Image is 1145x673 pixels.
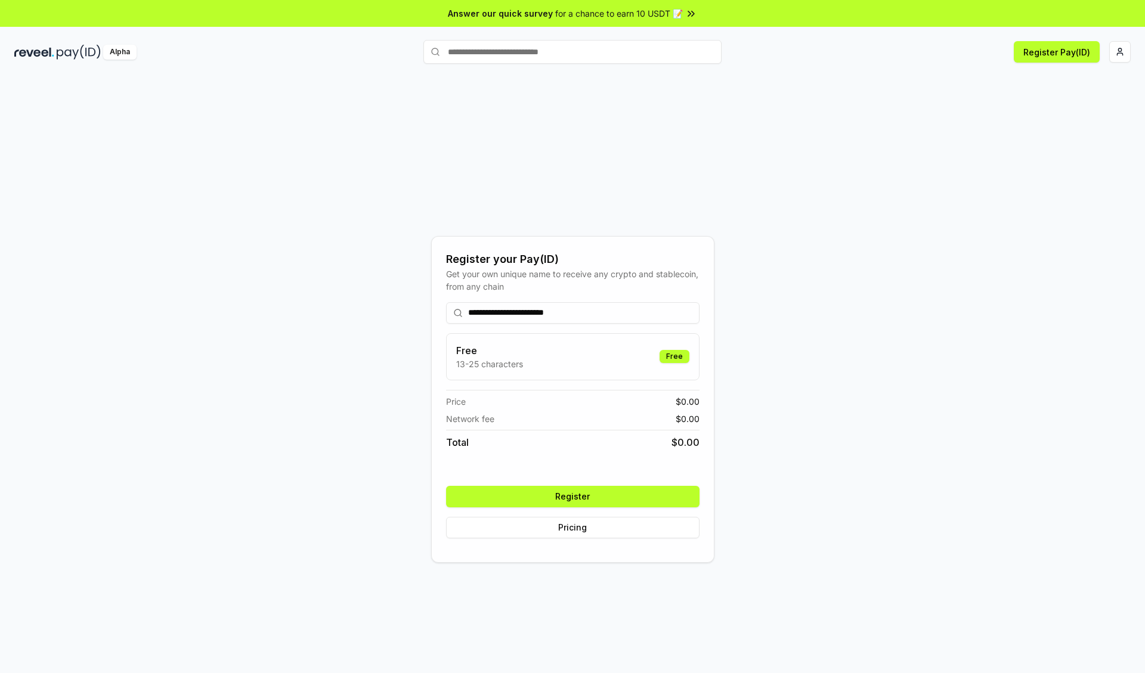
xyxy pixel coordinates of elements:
[446,251,700,268] div: Register your Pay(ID)
[57,45,101,60] img: pay_id
[676,413,700,425] span: $ 0.00
[446,413,494,425] span: Network fee
[446,486,700,507] button: Register
[555,7,683,20] span: for a chance to earn 10 USDT 📝
[660,350,689,363] div: Free
[14,45,54,60] img: reveel_dark
[456,358,523,370] p: 13-25 characters
[671,435,700,449] span: $ 0.00
[446,395,466,408] span: Price
[446,435,469,449] span: Total
[456,343,523,358] h3: Free
[446,268,700,293] div: Get your own unique name to receive any crypto and stablecoin, from any chain
[448,7,553,20] span: Answer our quick survey
[1014,41,1100,63] button: Register Pay(ID)
[676,395,700,408] span: $ 0.00
[446,517,700,538] button: Pricing
[103,45,137,60] div: Alpha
